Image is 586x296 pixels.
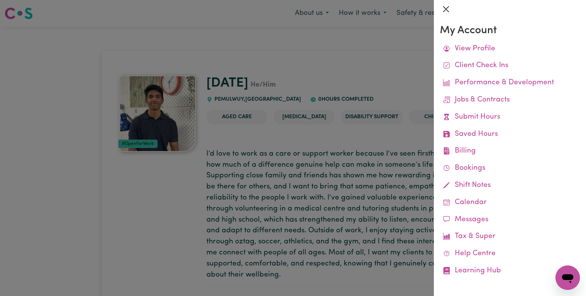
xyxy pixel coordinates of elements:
a: Help Centre [440,245,580,262]
iframe: Button to launch messaging window [555,265,580,290]
a: Calendar [440,194,580,211]
a: Jobs & Contracts [440,92,580,109]
a: Submit Hours [440,109,580,126]
a: Messages [440,211,580,228]
a: Bookings [440,160,580,177]
a: Learning Hub [440,262,580,280]
a: Saved Hours [440,126,580,143]
a: View Profile [440,40,580,58]
a: Tax & Super [440,228,580,245]
a: Billing [440,143,580,160]
button: Close [440,3,452,15]
h3: My Account [440,24,580,37]
a: Client Check Ins [440,57,580,74]
a: Performance & Development [440,74,580,92]
a: Shift Notes [440,177,580,194]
